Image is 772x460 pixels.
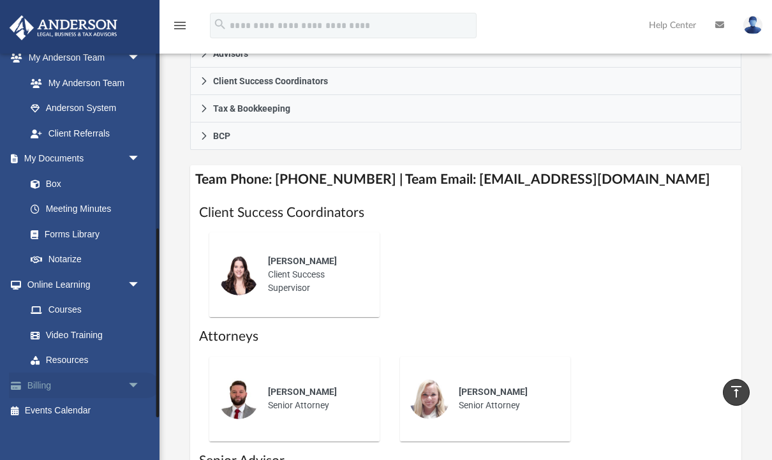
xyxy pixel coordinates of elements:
[172,24,188,33] a: menu
[213,17,227,31] i: search
[190,165,741,194] h4: Team Phone: [PHONE_NUMBER] | Team Email: [EMAIL_ADDRESS][DOMAIN_NAME]
[6,15,121,40] img: Anderson Advisors Platinum Portal
[18,221,147,247] a: Forms Library
[190,122,741,150] a: BCP
[9,398,160,424] a: Events Calendar
[190,40,741,68] a: Advisors
[218,378,259,419] img: thumbnail
[172,18,188,33] i: menu
[459,387,528,397] span: [PERSON_NAME]
[723,379,750,406] a: vertical_align_top
[18,121,153,146] a: Client Referrals
[213,77,328,85] span: Client Success Coordinators
[218,255,259,295] img: thumbnail
[9,146,153,172] a: My Documentsarrow_drop_down
[268,387,337,397] span: [PERSON_NAME]
[18,348,153,373] a: Resources
[18,197,153,222] a: Meeting Minutes
[213,131,230,140] span: BCP
[9,272,153,297] a: Online Learningarrow_drop_down
[9,373,160,398] a: Billingarrow_drop_down
[128,45,153,71] span: arrow_drop_down
[199,204,732,222] h1: Client Success Coordinators
[18,96,153,121] a: Anderson System
[190,68,741,95] a: Client Success Coordinators
[18,297,153,323] a: Courses
[743,16,762,34] img: User Pic
[199,327,732,346] h1: Attorneys
[128,146,153,172] span: arrow_drop_down
[259,246,371,304] div: Client Success Supervisor
[128,272,153,298] span: arrow_drop_down
[128,373,153,399] span: arrow_drop_down
[259,376,371,421] div: Senior Attorney
[268,256,337,266] span: [PERSON_NAME]
[190,95,741,122] a: Tax & Bookkeeping
[9,45,153,71] a: My Anderson Teamarrow_drop_down
[18,171,147,197] a: Box
[213,104,290,113] span: Tax & Bookkeeping
[729,384,744,399] i: vertical_align_top
[450,376,561,421] div: Senior Attorney
[409,378,450,419] img: thumbnail
[18,70,147,96] a: My Anderson Team
[18,247,153,272] a: Notarize
[213,49,248,58] span: Advisors
[18,322,147,348] a: Video Training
